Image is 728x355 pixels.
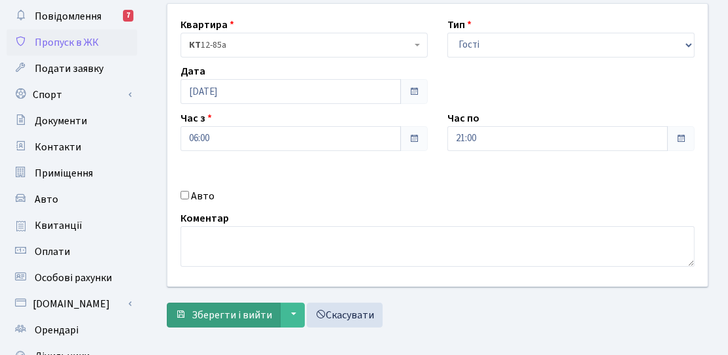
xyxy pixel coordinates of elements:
[181,63,205,79] label: Дата
[35,140,81,154] span: Контакти
[189,39,201,52] b: КТ
[7,317,137,343] a: Орендарі
[7,82,137,108] a: Спорт
[192,308,272,322] span: Зберегти і вийти
[7,3,137,29] a: Повідомлення7
[181,33,428,58] span: <b>КТ</b>&nbsp;&nbsp;&nbsp;&nbsp;12-85а
[35,61,103,76] span: Подати заявку
[7,134,137,160] a: Контакти
[181,110,212,126] label: Час з
[35,35,99,50] span: Пропуск в ЖК
[7,212,137,239] a: Квитанції
[181,17,234,33] label: Квартира
[181,211,229,226] label: Коментар
[35,245,70,259] span: Оплати
[191,188,215,204] label: Авто
[35,114,87,128] span: Документи
[7,29,137,56] a: Пропуск в ЖК
[7,160,137,186] a: Приміщення
[7,108,137,134] a: Документи
[7,239,137,265] a: Оплати
[35,271,112,285] span: Особові рахунки
[35,166,93,180] span: Приміщення
[35,192,58,207] span: Авто
[35,323,78,337] span: Орендарі
[7,265,137,291] a: Особові рахунки
[7,56,137,82] a: Подати заявку
[189,39,411,52] span: <b>КТ</b>&nbsp;&nbsp;&nbsp;&nbsp;12-85а
[447,110,479,126] label: Час по
[35,218,82,233] span: Квитанції
[35,9,101,24] span: Повідомлення
[447,17,472,33] label: Тип
[167,303,281,328] button: Зберегти і вийти
[123,10,133,22] div: 7
[307,303,383,328] a: Скасувати
[7,186,137,212] a: Авто
[7,291,137,317] a: [DOMAIN_NAME]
